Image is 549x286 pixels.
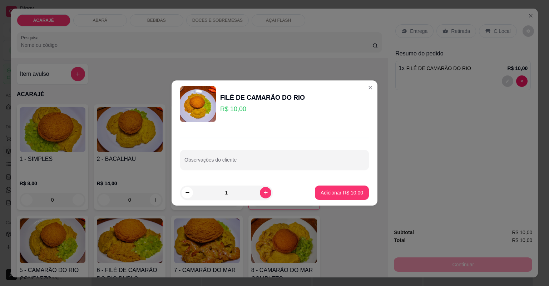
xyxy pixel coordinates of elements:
button: Close [365,82,376,93]
button: increase-product-quantity [260,187,271,198]
button: decrease-product-quantity [182,187,193,198]
div: FILÉ DE CAMARÃO DO RIO [220,93,305,103]
p: Adicionar R$ 10,00 [321,189,363,196]
input: Observações do cliente [184,159,365,166]
button: Adicionar R$ 10,00 [315,186,369,200]
img: product-image [180,86,216,122]
p: R$ 10,00 [220,104,305,114]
